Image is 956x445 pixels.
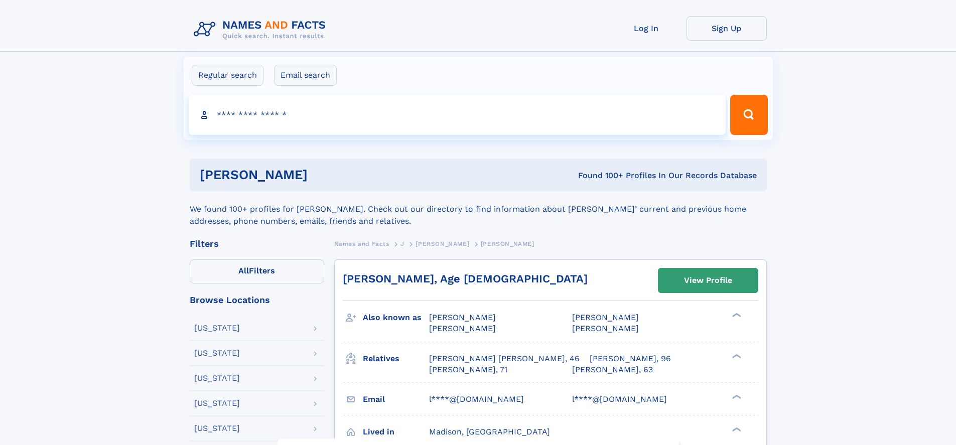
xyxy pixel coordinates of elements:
[730,426,742,432] div: ❯
[194,424,240,432] div: [US_STATE]
[572,313,639,322] span: [PERSON_NAME]
[363,391,429,408] h3: Email
[730,95,767,135] button: Search Button
[190,259,324,283] label: Filters
[730,393,742,400] div: ❯
[400,237,404,250] a: J
[416,240,469,247] span: [PERSON_NAME]
[238,266,249,275] span: All
[190,295,324,305] div: Browse Locations
[363,423,429,440] h3: Lived in
[363,309,429,326] h3: Also known as
[194,399,240,407] div: [US_STATE]
[194,374,240,382] div: [US_STATE]
[343,272,588,285] a: [PERSON_NAME], Age [DEMOGRAPHIC_DATA]
[429,324,496,333] span: [PERSON_NAME]
[429,313,496,322] span: [PERSON_NAME]
[334,237,389,250] a: Names and Facts
[429,353,580,364] a: [PERSON_NAME] [PERSON_NAME], 46
[572,364,653,375] a: [PERSON_NAME], 63
[194,349,240,357] div: [US_STATE]
[443,170,757,181] div: Found 100+ Profiles In Our Records Database
[481,240,534,247] span: [PERSON_NAME]
[606,16,687,41] a: Log In
[190,239,324,248] div: Filters
[687,16,767,41] a: Sign Up
[429,364,507,375] a: [PERSON_NAME], 71
[189,95,726,135] input: search input
[590,353,671,364] a: [PERSON_NAME], 96
[400,240,404,247] span: J
[429,427,550,436] span: Madison, [GEOGRAPHIC_DATA]
[416,237,469,250] a: [PERSON_NAME]
[730,353,742,359] div: ❯
[190,191,767,227] div: We found 100+ profiles for [PERSON_NAME]. Check out our directory to find information about [PERS...
[658,268,758,292] a: View Profile
[730,312,742,319] div: ❯
[194,324,240,332] div: [US_STATE]
[572,324,639,333] span: [PERSON_NAME]
[363,350,429,367] h3: Relatives
[274,65,337,86] label: Email search
[192,65,263,86] label: Regular search
[200,169,443,181] h1: [PERSON_NAME]
[190,16,334,43] img: Logo Names and Facts
[684,269,732,292] div: View Profile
